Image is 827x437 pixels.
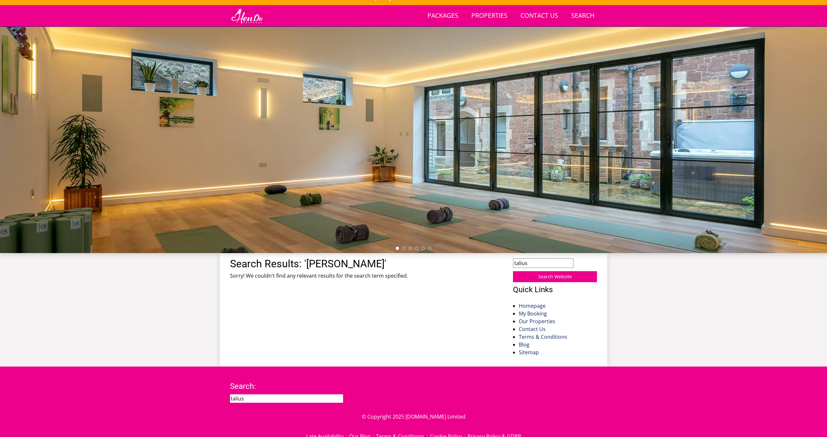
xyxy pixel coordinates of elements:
[519,325,546,333] a: Contact Us
[513,271,597,282] input: Search Website
[519,341,529,348] a: Blog
[230,413,597,421] p: © Copyright 2025 [DOMAIN_NAME] Limited
[569,9,597,23] a: Search
[519,302,546,309] a: Homepage
[230,394,343,403] input: Search...
[518,9,561,23] a: Contact Us
[513,285,597,294] h3: Quick Links
[519,310,547,317] a: My Booking
[519,333,567,340] a: Terms & Conditions
[230,8,264,24] img: Hen Do Packages
[230,382,343,390] h3: Search:
[230,272,503,280] p: Sorry! We couldn't find any relevant results for the search term specified.
[519,349,539,356] a: Sitemap
[230,258,503,270] h1: Search Results: '[PERSON_NAME]'
[513,258,573,268] input: Search...
[425,9,461,23] a: Packages
[469,9,510,23] a: Properties
[519,318,555,325] a: Our Properties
